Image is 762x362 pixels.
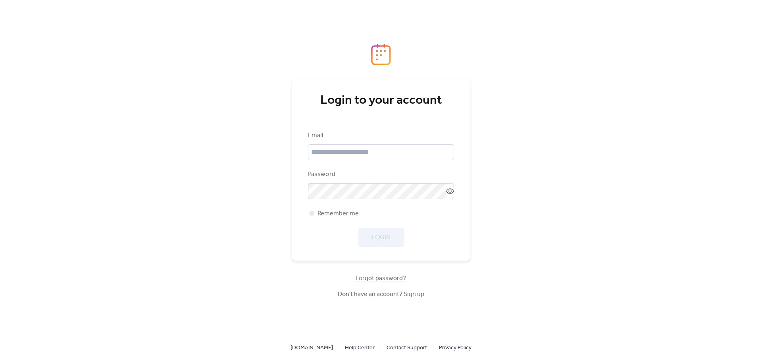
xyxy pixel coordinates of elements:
a: [DOMAIN_NAME] [291,343,333,352]
a: Privacy Policy [439,343,471,352]
a: Contact Support [387,343,427,352]
span: Don't have an account? [338,290,424,299]
span: Remember me [317,209,359,219]
span: Help Center [345,343,375,353]
span: Privacy Policy [439,343,471,353]
img: logo [371,44,391,65]
span: [DOMAIN_NAME] [291,343,333,353]
div: Login to your account [308,93,454,108]
div: Email [308,131,452,140]
span: Contact Support [387,343,427,353]
a: Sign up [404,288,424,300]
span: Forgot password? [356,274,406,283]
div: Password [308,170,452,179]
a: Forgot password? [356,276,406,281]
a: Help Center [345,343,375,352]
